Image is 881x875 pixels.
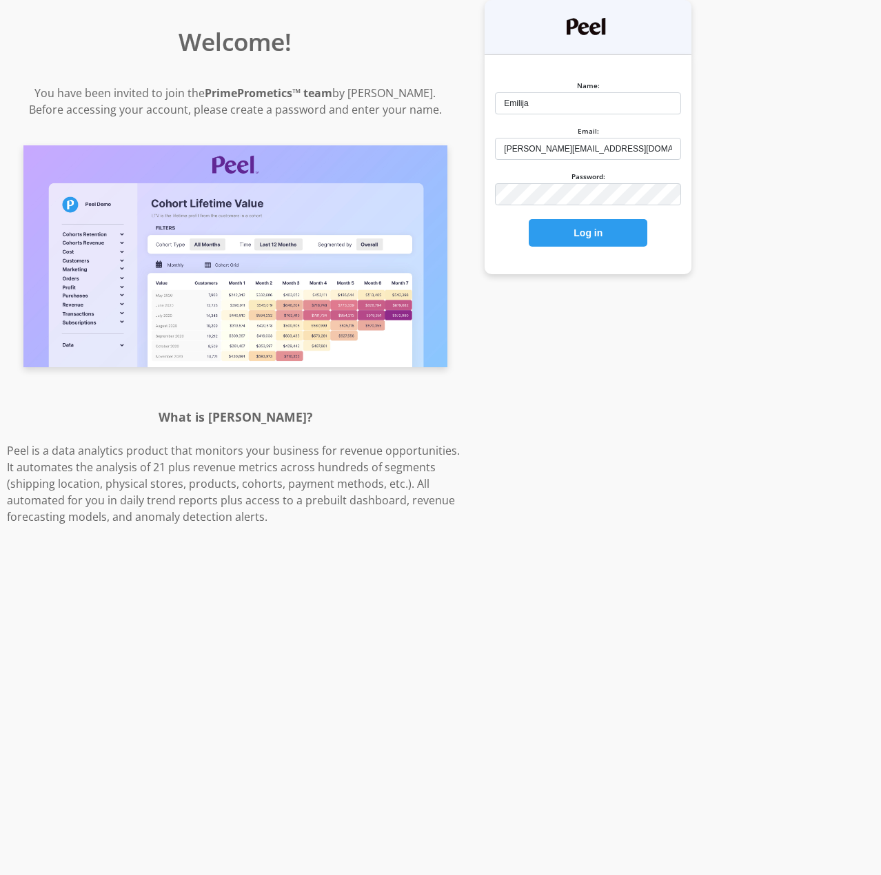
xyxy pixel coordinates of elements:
[529,219,647,247] button: Log in
[7,442,464,525] p: Peel is a data analytics product that monitors your business for revenue opportunities. It automa...
[567,18,609,35] img: Peel
[495,92,681,114] input: Michael Bluth
[23,145,447,368] img: Screenshot of Peel
[205,85,332,101] strong: PrimePrometics™ team
[571,172,605,181] label: Password:
[7,85,464,118] p: You have been invited to join the by [PERSON_NAME]. Before accessing your account, please create ...
[578,126,599,136] label: Email:
[577,81,600,90] label: Name:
